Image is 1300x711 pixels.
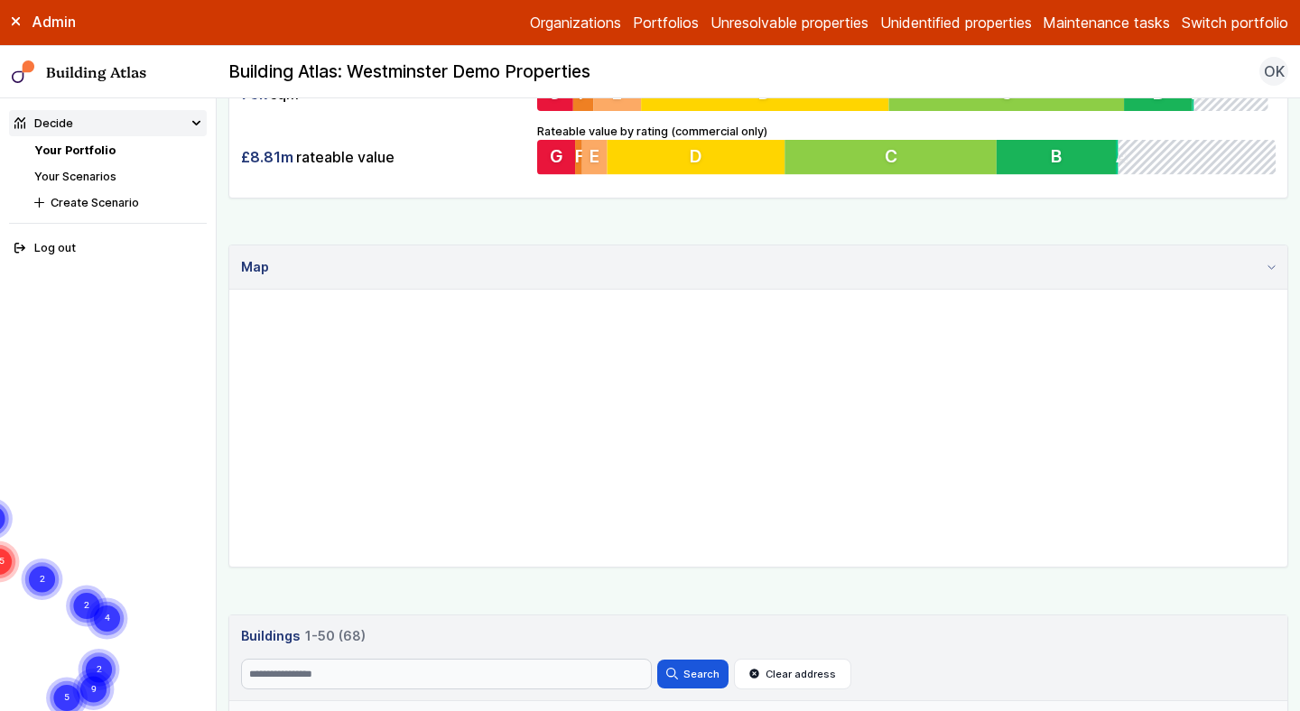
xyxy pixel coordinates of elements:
[550,146,563,168] span: G
[34,143,116,157] a: Your Portfolio
[14,115,73,132] div: Decide
[29,189,207,216] button: Create Scenario
[1116,146,1128,168] span: A
[34,170,116,183] a: Your Scenarios
[710,12,868,33] a: Unresolvable properties
[608,140,785,174] button: D
[241,147,293,167] span: £8.81m
[1116,140,1118,174] button: A
[241,140,526,174] div: rateable value
[582,140,608,174] button: E
[633,12,699,33] a: Portfolios
[241,626,1277,646] h3: Buildings
[657,660,728,688] button: Search
[9,110,208,136] summary: Decide
[228,60,590,84] h2: Building Atlas: Westminster Demo Properties
[537,140,575,174] button: G
[690,146,702,168] span: D
[530,12,621,33] a: Organizations
[9,235,208,262] button: Log out
[1043,12,1170,33] a: Maintenance tasks
[1259,57,1288,86] button: OK
[537,123,1276,175] div: Rateable value by rating (commercial only)
[1182,12,1288,33] button: Switch portfolio
[785,140,998,174] button: C
[997,140,1116,174] button: B
[590,146,600,168] span: E
[880,12,1032,33] a: Unidentified properties
[12,60,35,84] img: main-0bbd2752.svg
[575,140,582,174] button: F
[885,146,897,168] span: C
[1264,60,1285,82] span: OK
[734,659,851,689] button: Clear address
[1051,146,1062,168] span: B
[305,626,366,646] span: 1-50 (68)
[229,245,1287,290] summary: Map
[575,146,585,168] span: F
